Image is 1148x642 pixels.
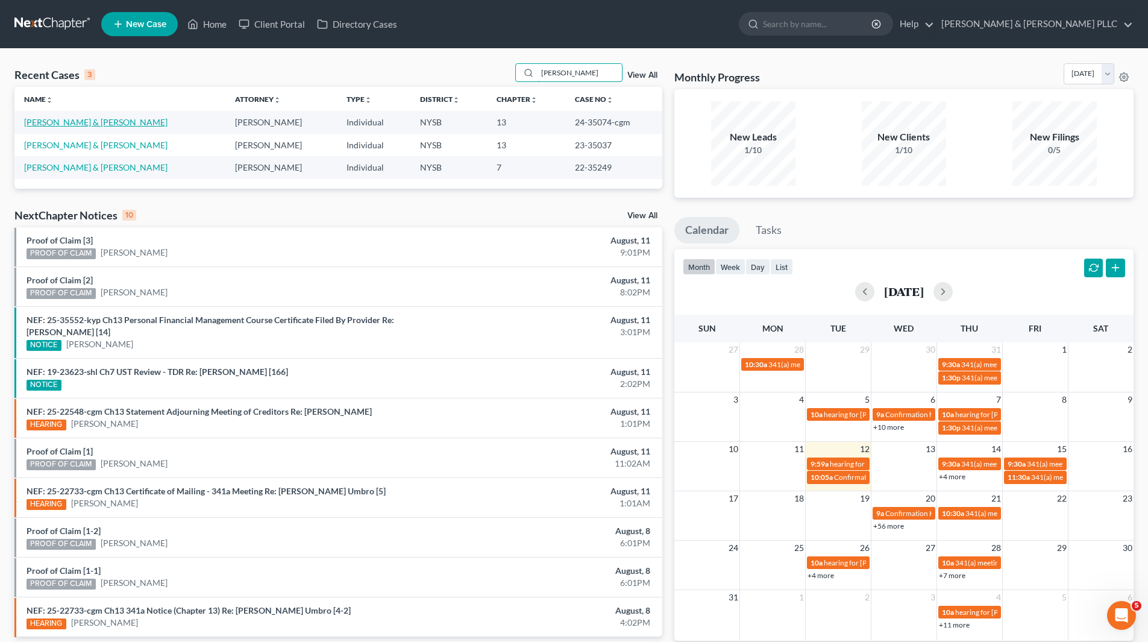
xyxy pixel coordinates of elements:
[101,458,168,470] a: [PERSON_NAME]
[995,590,1002,605] span: 4
[450,537,650,549] div: 6:01PM
[14,208,136,222] div: NextChapter Notices
[27,565,101,576] a: Proof of Claim [1-1]
[450,605,650,617] div: August, 8
[768,360,885,369] span: 341(a) meeting for [PERSON_NAME]
[715,259,745,275] button: week
[627,71,657,80] a: View All
[859,342,871,357] span: 29
[14,68,95,82] div: Recent Cases
[961,360,1077,369] span: 341(a) meeting for [PERSON_NAME]
[565,156,662,178] td: 22-35249
[955,410,1048,419] span: hearing for [PERSON_NAME]
[487,156,565,178] td: 7
[101,537,168,549] a: [PERSON_NAME]
[27,605,351,615] a: NEF: 25-22733-cgm Ch13 341a Notice (Chapter 13) Re: [PERSON_NAME] Umbro [4-2]
[793,342,805,357] span: 28
[762,323,783,333] span: Mon
[763,13,873,35] input: Search by name...
[674,70,760,84] h3: Monthly Progress
[24,117,168,127] a: [PERSON_NAME] & [PERSON_NAME]
[606,96,613,104] i: unfold_more
[808,571,834,580] a: +4 more
[101,247,168,259] a: [PERSON_NAME]
[965,509,1082,518] span: 341(a) meeting for [PERSON_NAME]
[942,423,961,432] span: 1:30p
[225,156,337,178] td: [PERSON_NAME]
[233,13,311,35] a: Client Portal
[811,473,833,482] span: 10:05a
[337,134,410,156] td: Individual
[990,342,1002,357] span: 31
[745,360,767,369] span: 10:30a
[450,314,650,326] div: August, 11
[450,247,650,259] div: 9:01PM
[311,13,403,35] a: Directory Cases
[674,217,739,244] a: Calendar
[698,323,716,333] span: Sun
[27,235,93,245] a: Proof of Claim [3]
[27,248,96,259] div: PROOF OF CLAIM
[410,156,487,178] td: NYSB
[990,541,1002,555] span: 28
[811,558,823,567] span: 10a
[1126,590,1134,605] span: 6
[711,130,795,144] div: New Leads
[27,406,372,417] a: NEF: 25-22548-cgm Ch13 Statement Adjourning Meeting of Creditors Re: [PERSON_NAME]
[450,458,650,470] div: 11:02AM
[410,111,487,133] td: NYSB
[27,499,66,510] div: HEARING
[727,342,739,357] span: 27
[450,274,650,286] div: August, 11
[1061,342,1068,357] span: 1
[894,323,914,333] span: Wed
[961,459,1141,468] span: 341(a) meeting for [PERSON_NAME] & [PERSON_NAME]
[365,96,372,104] i: unfold_more
[71,617,138,629] a: [PERSON_NAME]
[274,96,281,104] i: unfold_more
[885,410,1022,419] span: Confirmation hearing for [PERSON_NAME]
[27,315,394,337] a: NEF: 25-35552-kyp Ch13 Personal Financial Management Course Certificate Filed By Provider Re: [PE...
[727,590,739,605] span: 31
[876,410,884,419] span: 9a
[27,420,66,430] div: HEARING
[410,134,487,156] td: NYSB
[450,418,650,430] div: 1:01PM
[181,13,233,35] a: Home
[873,521,904,530] a: +56 more
[990,442,1002,456] span: 14
[1061,590,1068,605] span: 5
[46,96,53,104] i: unfold_more
[798,392,805,407] span: 4
[347,95,372,104] a: Typeunfold_more
[942,459,960,468] span: 9:30a
[955,558,1071,567] span: 341(a) meeting for [PERSON_NAME]
[798,590,805,605] span: 1
[995,392,1002,407] span: 7
[894,13,934,35] a: Help
[727,491,739,506] span: 17
[770,259,793,275] button: list
[745,259,770,275] button: day
[885,509,1023,518] span: Confirmation Hearing for [PERSON_NAME]
[126,20,166,29] span: New Case
[830,323,846,333] span: Tue
[961,323,978,333] span: Thu
[824,558,980,567] span: hearing for [PERSON_NAME] & [PERSON_NAME]
[830,459,994,468] span: hearing for [PERSON_NAME] and [PERSON_NAME]
[27,446,93,456] a: Proof of Claim [1]
[859,541,871,555] span: 26
[1012,144,1097,156] div: 0/5
[27,340,61,351] div: NOTICE
[27,618,66,629] div: HEARING
[225,111,337,133] td: [PERSON_NAME]
[337,111,410,133] td: Individual
[793,541,805,555] span: 25
[1031,473,1147,482] span: 341(a) meeting for [PERSON_NAME]
[450,406,650,418] div: August, 11
[101,577,168,589] a: [PERSON_NAME]
[225,134,337,156] td: [PERSON_NAME]
[450,617,650,629] div: 4:02PM
[1027,459,1143,468] span: 341(a) meeting for [PERSON_NAME]
[420,95,460,104] a: Districtunfold_more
